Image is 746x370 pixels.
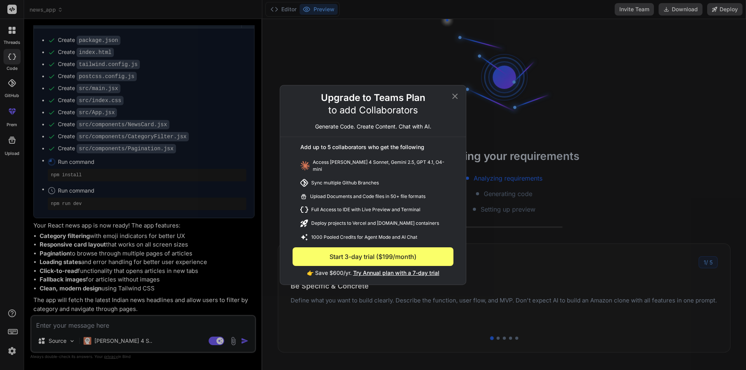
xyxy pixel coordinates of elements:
[321,92,425,104] h2: Upgrade to Teams Plan
[353,269,439,276] span: Try Annual plan with a 7-day trial
[328,104,418,116] p: to add Collaborators
[293,266,453,277] p: 👉 Save $600/yr.
[293,203,453,216] div: Full Access to IDE with Live Preview and Terminal
[315,123,431,130] p: Generate Code. Create Content. Chat with AI.
[293,216,453,230] div: Deploy projects to Vercel and [DOMAIN_NAME] containers
[293,247,453,266] button: Start 3-day trial ($199/month)
[293,143,453,156] div: Add up to 5 collaborators who get the following
[293,176,453,190] div: Sync multiple Github Branches
[293,230,453,244] div: 1000 Pooled Credits for Agent Mode and AI Chat
[293,156,453,176] div: Access [PERSON_NAME] 4 Sonnet, Gemini 2.5, GPT 4.1, O4-mini
[293,190,453,203] div: Upload Documents and Code files in 50+ file formats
